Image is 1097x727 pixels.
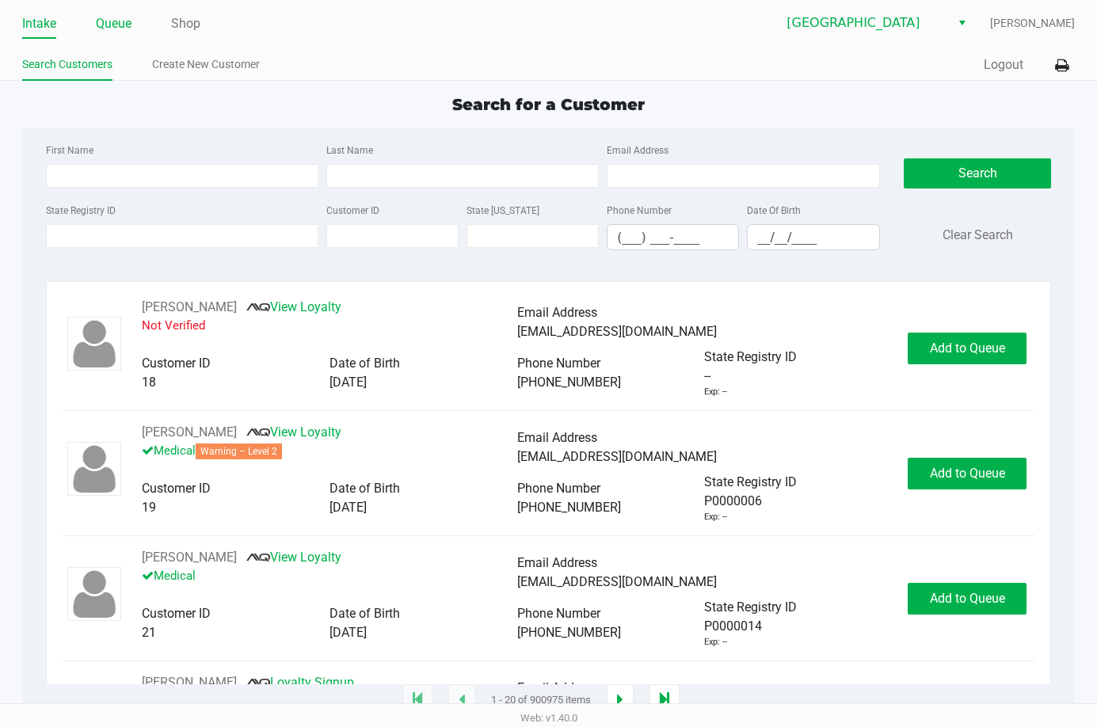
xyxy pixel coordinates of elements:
[908,458,1027,489] button: Add to Queue
[930,466,1005,481] span: Add to Queue
[142,625,156,640] span: 21
[517,606,600,621] span: Phone Number
[990,15,1075,32] span: [PERSON_NAME]
[246,550,341,565] a: View Loyalty
[329,500,367,515] span: [DATE]
[46,143,93,158] label: First Name
[152,55,260,74] a: Create New Customer
[142,606,211,621] span: Customer ID
[448,684,475,716] app-submit-button: Previous
[748,225,878,249] input: Format: MM/DD/YYYY
[517,430,597,445] span: Email Address
[520,712,577,724] span: Web: v1.40.0
[517,481,600,496] span: Phone Number
[649,684,680,716] app-submit-button: Move to last page
[142,442,517,460] p: Medical
[517,625,621,640] span: [PHONE_NUMBER]
[171,13,200,35] a: Shop
[491,692,591,708] span: 1 - 20 of 900975 items
[704,349,797,364] span: State Registry ID
[787,13,941,32] span: [GEOGRAPHIC_DATA]
[704,386,727,399] div: Exp: --
[142,317,517,335] p: Not Verified
[904,158,1052,188] button: Search
[329,375,367,390] span: [DATE]
[517,680,597,695] span: Email Address
[908,583,1027,615] button: Add to Queue
[329,625,367,640] span: [DATE]
[326,204,379,218] label: Customer ID
[517,356,600,371] span: Phone Number
[607,143,668,158] label: Email Address
[246,675,354,690] a: Loyalty Signup
[704,636,727,649] div: Exp: --
[517,375,621,390] span: [PHONE_NUMBER]
[246,424,341,440] a: View Loyalty
[517,449,717,464] span: [EMAIL_ADDRESS][DOMAIN_NAME]
[142,423,237,442] button: See customer info
[402,684,432,716] app-submit-button: Move to first page
[607,224,739,250] kendo-maskedtextbox: Format: (999) 999-9999
[704,474,797,489] span: State Registry ID
[943,226,1013,245] button: Clear Search
[747,204,801,218] label: Date Of Birth
[142,500,156,515] span: 19
[46,204,116,218] label: State Registry ID
[704,367,710,386] span: --
[246,299,341,314] a: View Loyalty
[908,333,1027,364] button: Add to Queue
[22,55,112,74] a: Search Customers
[517,305,597,320] span: Email Address
[142,567,517,585] p: Medical
[142,356,211,371] span: Customer ID
[704,511,727,524] div: Exp: --
[467,204,539,218] label: State [US_STATE]
[142,298,237,317] button: See customer info
[142,673,237,692] button: See customer info
[607,204,672,218] label: Phone Number
[517,555,597,570] span: Email Address
[984,55,1023,74] button: Logout
[22,13,56,35] a: Intake
[704,492,762,511] span: P0000006
[517,324,717,339] span: [EMAIL_ADDRESS][DOMAIN_NAME]
[142,548,237,567] button: See customer info
[704,599,797,615] span: State Registry ID
[930,591,1005,606] span: Add to Queue
[196,443,282,459] span: Warning – Level 2
[142,375,156,390] span: 18
[96,13,131,35] a: Queue
[930,341,1005,356] span: Add to Queue
[517,574,717,589] span: [EMAIL_ADDRESS][DOMAIN_NAME]
[329,606,400,621] span: Date of Birth
[142,481,211,496] span: Customer ID
[329,356,400,371] span: Date of Birth
[452,95,645,114] span: Search for a Customer
[704,617,762,636] span: P0000014
[517,500,621,515] span: [PHONE_NUMBER]
[950,9,973,37] button: Select
[329,481,400,496] span: Date of Birth
[747,224,879,250] kendo-maskedtextbox: Format: MM/DD/YYYY
[607,684,634,716] app-submit-button: Next
[608,225,738,249] input: Format: (999) 999-9999
[326,143,373,158] label: Last Name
